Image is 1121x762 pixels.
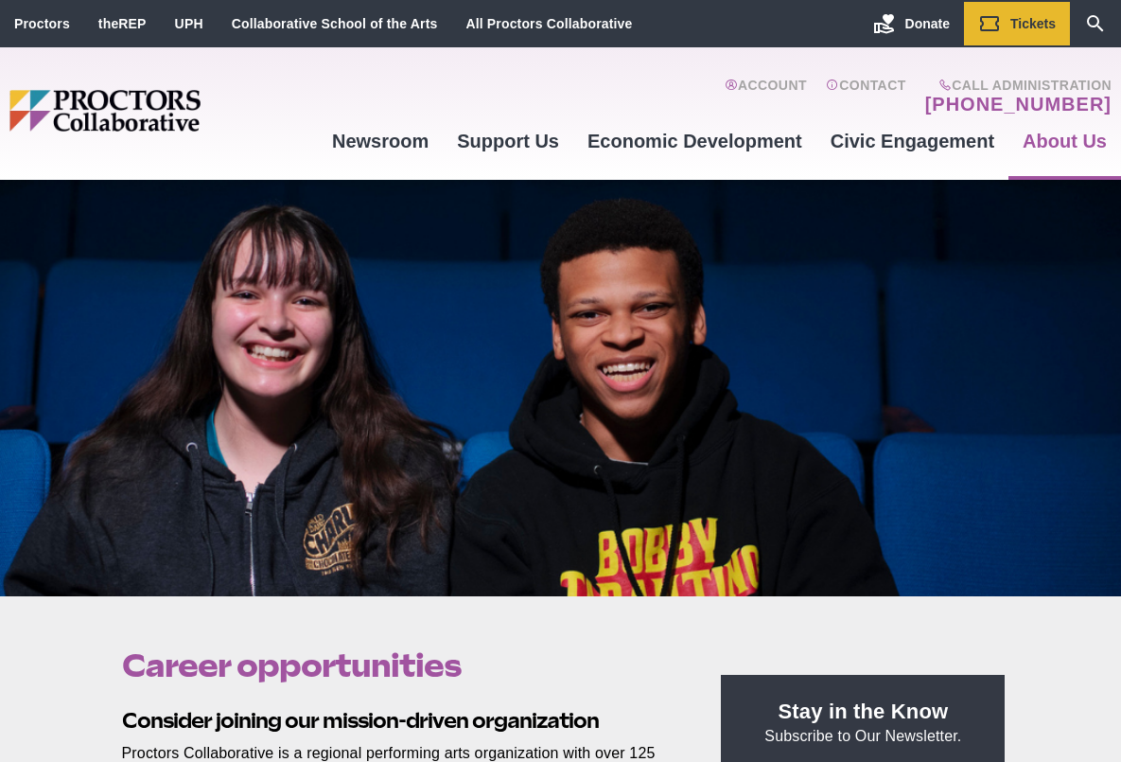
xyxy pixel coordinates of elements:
a: Donate [859,2,964,45]
a: Economic Development [573,115,816,167]
a: Contact [826,78,906,115]
a: About Us [1008,115,1121,167]
a: All Proctors Collaborative [465,16,632,31]
a: Civic Engagement [816,115,1008,167]
span: Donate [905,16,950,31]
p: Subscribe to Our Newsletter. [744,698,982,747]
img: Proctors logo [9,90,318,131]
span: Call Administration [920,78,1112,93]
a: Newsroom [318,115,443,167]
h1: Career opportunities [122,647,678,683]
a: Proctors [14,16,70,31]
strong: Consider joining our mission-driven organization [122,708,599,733]
a: Support Us [443,115,573,167]
a: Search [1070,2,1121,45]
span: Tickets [1010,16,1056,31]
strong: Stay in the Know [779,700,949,723]
a: Account [725,78,807,115]
a: Tickets [964,2,1070,45]
a: theREP [98,16,147,31]
a: UPH [175,16,203,31]
a: Collaborative School of the Arts [232,16,438,31]
a: [PHONE_NUMBER] [925,93,1112,115]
